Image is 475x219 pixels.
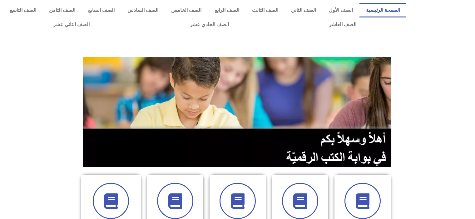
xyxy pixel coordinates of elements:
[359,3,406,17] a: الصفحة الرئيسية
[279,17,406,32] a: الصف العاشر
[3,3,42,17] a: الصف التاسع
[82,3,121,17] a: الصف السابع
[208,3,245,17] a: الصف الرابع
[3,17,140,32] a: الصف الثاني عشر
[245,3,285,17] a: الصف الثالث
[323,3,359,17] a: الصف الأول
[42,3,82,17] a: الصف الثامن
[140,17,279,32] a: الصف الحادي عشر
[285,3,322,17] a: الصف الثاني
[121,3,165,17] a: الصف السادس
[165,3,208,17] a: الصف الخامس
